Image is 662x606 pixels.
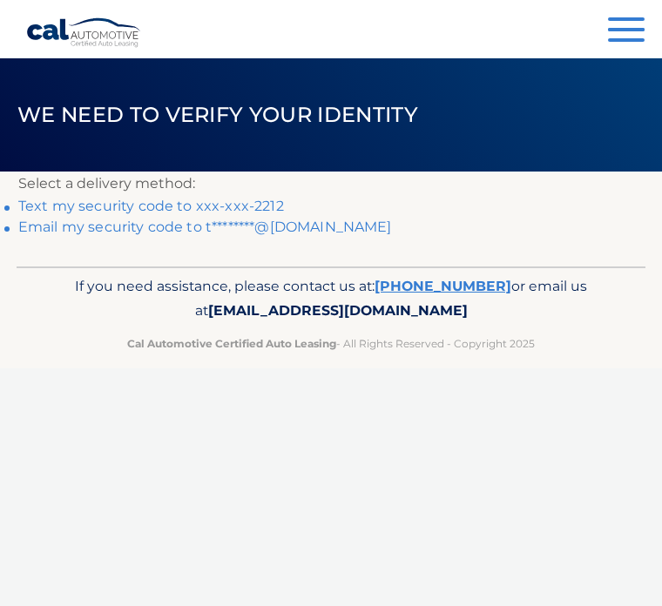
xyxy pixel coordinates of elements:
[18,219,392,235] a: Email my security code to t********@[DOMAIN_NAME]
[26,17,142,48] a: Cal Automotive
[608,17,645,46] button: Menu
[375,278,511,294] a: [PHONE_NUMBER]
[127,337,336,350] strong: Cal Automotive Certified Auto Leasing
[43,334,619,353] p: - All Rights Reserved - Copyright 2025
[18,172,644,196] p: Select a delivery method:
[43,274,619,324] p: If you need assistance, please contact us at: or email us at
[208,302,468,319] span: [EMAIL_ADDRESS][DOMAIN_NAME]
[17,102,418,127] span: We need to verify your identity
[18,198,284,214] a: Text my security code to xxx-xxx-2212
